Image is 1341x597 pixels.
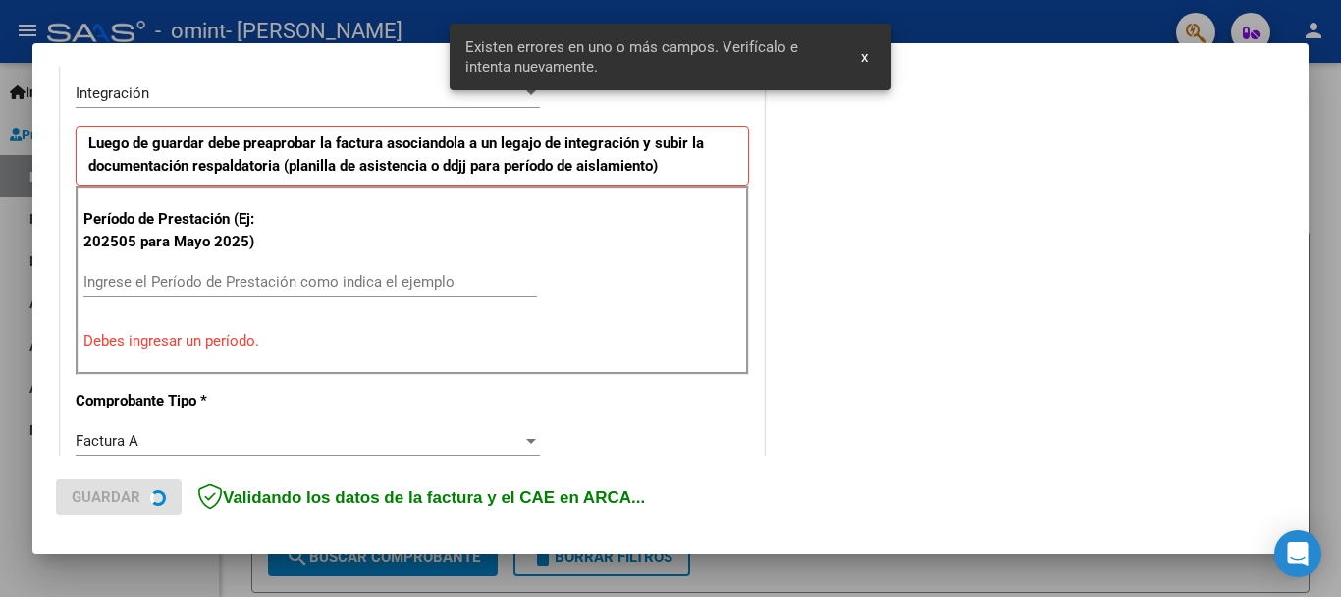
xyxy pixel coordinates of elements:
span: x [861,48,868,66]
p: Debes ingresar un período. [83,330,741,353]
p: Período de Prestación (Ej: 202505 para Mayo 2025) [83,208,281,252]
span: Existen errores en uno o más campos. Verifícalo e intenta nuevamente. [465,37,838,77]
button: x [845,39,884,75]
span: Integración [76,84,149,102]
strong: Luego de guardar debe preaprobar la factura asociandola a un legajo de integración y subir la doc... [88,135,704,175]
button: Guardar [56,479,182,515]
span: Validando los datos de la factura y el CAE en ARCA... [197,488,645,507]
span: Guardar [72,488,140,506]
p: Comprobante Tipo * [76,390,278,412]
span: Factura A [76,432,138,450]
div: Open Intercom Messenger [1274,530,1321,577]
